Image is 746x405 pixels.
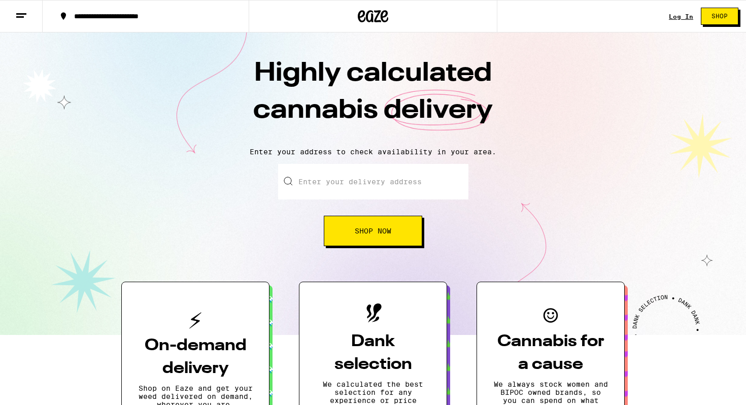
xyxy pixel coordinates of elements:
h3: On-demand delivery [138,334,253,380]
p: Enter your address to check availability in your area. [10,148,736,156]
span: Shop [711,13,728,19]
button: Shop Now [324,216,422,246]
a: Log In [669,13,693,20]
button: Shop [701,8,738,25]
h3: Cannabis for a cause [493,330,608,376]
h1: Highly calculated cannabis delivery [195,55,551,140]
a: Shop [693,8,746,25]
input: Enter your delivery address [278,164,468,199]
h3: Dank selection [316,330,430,376]
span: Shop Now [355,227,391,234]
